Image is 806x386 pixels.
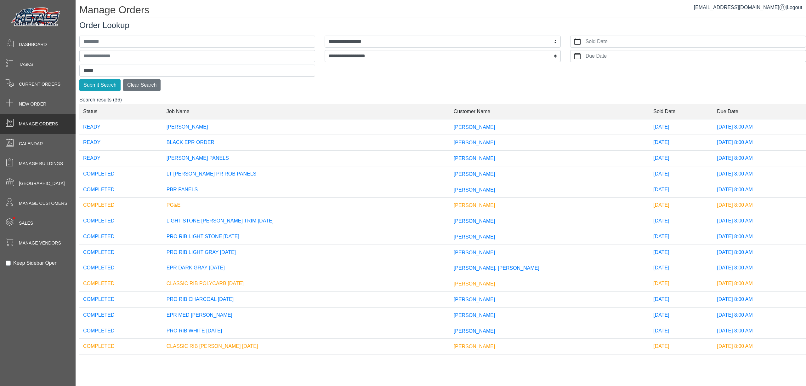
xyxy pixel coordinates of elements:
[650,323,713,339] td: [DATE]
[650,198,713,213] td: [DATE]
[6,208,22,228] span: •
[163,151,450,166] td: [PERSON_NAME] PANELS
[163,229,450,245] td: PRO RIB LIGHT STONE [DATE]
[650,151,713,166] td: [DATE]
[454,171,495,177] span: [PERSON_NAME]
[650,182,713,198] td: [DATE]
[79,79,121,91] button: Submit Search
[650,119,713,135] td: [DATE]
[454,156,495,161] span: [PERSON_NAME]
[713,104,806,119] td: Due Date
[79,323,163,339] td: COMPLETED
[163,198,450,213] td: PG&E
[79,229,163,245] td: COMPLETED
[163,213,450,229] td: LIGHT STONE [PERSON_NAME] TRIM [DATE]
[454,203,495,208] span: [PERSON_NAME]
[694,5,786,10] a: [EMAIL_ADDRESS][DOMAIN_NAME]
[584,36,806,47] label: Sold Date
[163,276,450,292] td: CLASSIC RIB POLYCARB [DATE]
[454,297,495,302] span: [PERSON_NAME]
[19,141,43,147] span: Calendar
[650,276,713,292] td: [DATE]
[19,180,65,187] span: [GEOGRAPHIC_DATA]
[79,135,163,151] td: READY
[19,41,47,48] span: Dashboard
[19,61,33,68] span: Tasks
[79,245,163,260] td: COMPLETED
[79,96,806,356] div: Search results (36)
[19,101,46,107] span: New Order
[163,245,450,260] td: PRO RIB LIGHT GRAY [DATE]
[650,260,713,276] td: [DATE]
[19,81,60,88] span: Current Orders
[650,135,713,151] td: [DATE]
[79,151,163,166] td: READY
[650,339,713,354] td: [DATE]
[19,240,61,246] span: Manage Vendors
[79,276,163,292] td: COMPLETED
[163,354,450,370] td: CUSTOM GREEN 26 GA. TRIM [DATE]
[713,135,806,151] td: [DATE] 8:00 AM
[454,250,495,255] span: [PERSON_NAME]
[713,151,806,166] td: [DATE] 8:00 AM
[713,229,806,245] td: [DATE] 8:00 AM
[163,323,450,339] td: PRO RIB WHITE [DATE]
[574,53,581,59] svg: calendar
[713,323,806,339] td: [DATE] 8:00 AM
[454,234,495,239] span: [PERSON_NAME]
[454,344,495,349] span: [PERSON_NAME]
[163,104,450,119] td: Job Name
[713,339,806,354] td: [DATE] 8:00 AM
[79,4,806,18] h1: Manage Orders
[79,198,163,213] td: COMPLETED
[713,166,806,182] td: [DATE] 8:00 AM
[163,135,450,151] td: BLACK EPR ORDER
[163,182,450,198] td: PBR PANELS
[163,260,450,276] td: EPR DARK GRAY [DATE]
[650,229,713,245] td: [DATE]
[19,121,58,127] span: Manage Orders
[163,119,450,135] td: [PERSON_NAME]
[454,124,495,130] span: [PERSON_NAME]
[454,218,495,224] span: [PERSON_NAME]
[79,20,806,30] h3: Order Lookup
[713,260,806,276] td: [DATE] 8:00 AM
[713,245,806,260] td: [DATE] 8:00 AM
[787,5,802,10] span: Logout
[19,220,33,227] span: Sales
[650,354,713,370] td: [DATE]
[454,313,495,318] span: [PERSON_NAME]
[713,119,806,135] td: [DATE] 8:00 AM
[163,339,450,354] td: CLASSIC RIB [PERSON_NAME] [DATE]
[574,38,581,45] svg: calendar
[713,276,806,292] td: [DATE] 8:00 AM
[570,36,584,47] button: calendar
[79,182,163,198] td: COMPLETED
[454,140,495,145] span: [PERSON_NAME]
[713,198,806,213] td: [DATE] 8:00 AM
[650,104,713,119] td: Sold Date
[163,166,450,182] td: LT [PERSON_NAME] PR ROB PANELS
[694,4,802,11] div: |
[13,259,58,267] label: Keep Sidebar Open
[454,187,495,192] span: [PERSON_NAME]
[650,292,713,308] td: [DATE]
[79,213,163,229] td: COMPLETED
[163,292,450,308] td: PRO RIB CHARCOAL [DATE]
[584,50,806,62] label: Due Date
[713,307,806,323] td: [DATE] 8:00 AM
[19,200,67,207] span: Manage Customers
[454,281,495,286] span: [PERSON_NAME]
[79,166,163,182] td: COMPLETED
[79,339,163,354] td: COMPLETED
[650,166,713,182] td: [DATE]
[79,260,163,276] td: COMPLETED
[650,213,713,229] td: [DATE]
[163,307,450,323] td: EPR MED [PERSON_NAME]
[450,104,650,119] td: Customer Name
[713,354,806,370] td: [DATE] 8:00 AM
[454,328,495,333] span: [PERSON_NAME]
[19,160,63,167] span: Manage Buildings
[713,292,806,308] td: [DATE] 8:00 AM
